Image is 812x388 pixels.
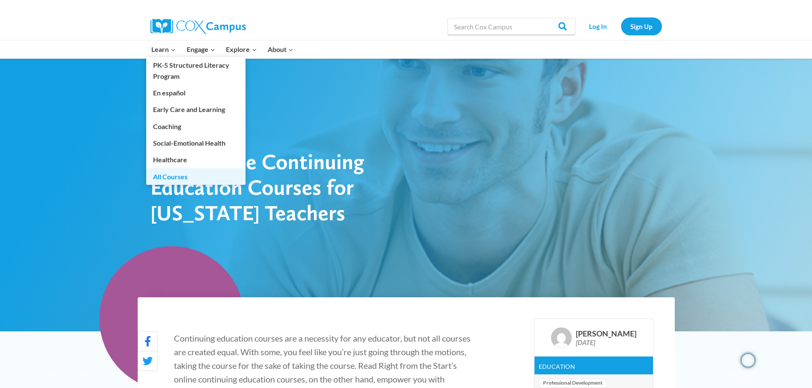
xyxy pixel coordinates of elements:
[150,19,246,34] img: Cox Campus
[221,40,263,58] button: Child menu of Explore
[262,40,299,58] button: Child menu of About
[181,40,221,58] button: Child menu of Engage
[146,57,246,84] a: PK-5 Structured Literacy Program
[539,363,575,370] a: Education
[448,18,575,35] input: Search Cox Campus
[580,17,662,35] nav: Secondary Navigation
[146,85,246,101] a: En español
[576,338,636,346] div: [DATE]
[580,17,617,35] a: Log In
[146,118,246,134] a: Coaching
[146,40,182,58] button: Child menu of Learn
[146,101,246,118] a: Early Care and Learning
[146,40,299,58] nav: Primary Navigation
[539,379,607,388] a: Professional Development
[621,17,662,35] a: Sign Up
[146,135,246,151] a: Social-Emotional Health
[146,168,246,184] a: All Courses
[150,149,449,225] h1: Free Online Continuing Education Courses for [US_STATE] Teachers
[576,329,636,339] div: [PERSON_NAME]
[146,152,246,168] a: Healthcare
